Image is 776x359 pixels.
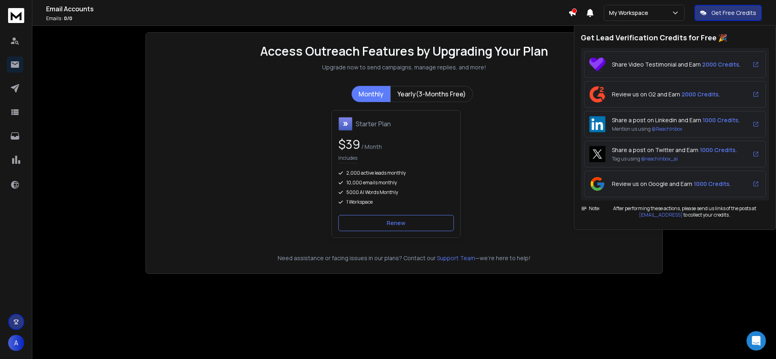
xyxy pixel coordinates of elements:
p: Need assistance or facing issues in our plans? Contact our —we're here to help! [157,254,651,262]
div: Open Intercom Messenger [746,331,766,351]
span: Note: [581,205,600,212]
p: Share a post on Twitter and Earn . [612,146,737,154]
span: @reachinbox_ai [641,155,678,162]
div: 5000 AI Words Monthly [338,189,454,196]
h1: Starter Plan [356,119,391,129]
span: 1000 Credits [700,146,736,154]
span: $ 39 [338,136,360,152]
button: A [8,335,24,351]
p: Tag us using [612,156,737,162]
a: Share a post on Twitter and Earn 1000 Credits.Tag us using @reachinbox_ai [584,141,766,167]
button: Get Free Credits [694,5,762,21]
a: Review us on Google and Earn 1000 Credits. [584,171,766,197]
img: logo [8,8,24,23]
span: / Month [360,143,382,150]
span: 1000 Credits [702,116,738,124]
button: Yearly(3-Months Free) [390,86,473,102]
span: 2000 Credits [702,61,739,68]
button: Support Team [437,254,475,262]
p: Includes [338,155,357,163]
p: Upgrade now to send campaigns, manage replies, and more! [322,63,486,71]
p: Get Free Credits [711,9,756,17]
a: Review us on G2 and Earn 2000 Credits. [584,81,766,108]
span: 0 / 0 [64,15,72,22]
p: After performing these actions, please send us links of the posts at to collect your credits . [600,205,769,218]
img: Starter Plan icon [338,117,352,131]
a: Share a post on Linkedin and Earn 1000 Credits.Mention us using @ReachInbox [584,111,766,138]
span: @ReachInbox [652,125,682,132]
h2: Get Lead Verification Credits for Free 🎉 [581,32,769,43]
p: My Workspace [609,9,652,17]
div: 2,000 active leads monthly [338,170,454,176]
h1: Access Outreach Features by Upgrading Your Plan [260,44,548,58]
p: Review us on G2 and Earn . [612,90,720,98]
a: Share Video Testimonial and Earn 2000 Credits. [584,51,766,78]
p: Review us on Google and Earn . [612,180,731,188]
h1: Email Accounts [46,4,568,14]
button: Monthly [352,86,390,102]
a: [EMAIL_ADDRESS] [639,211,683,218]
p: Share Video Testimonial and Earn . [612,61,740,69]
div: 10,000 emails monthly [338,179,454,186]
span: 2000 Credits [681,90,719,98]
p: Share a post on Linkedin and Earn . [612,116,740,124]
button: Renew [338,215,454,231]
p: Emails : [46,15,568,22]
p: Mention us using [612,126,740,132]
div: 1 Workspace [338,199,454,205]
span: 1000 Credits [694,180,730,188]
